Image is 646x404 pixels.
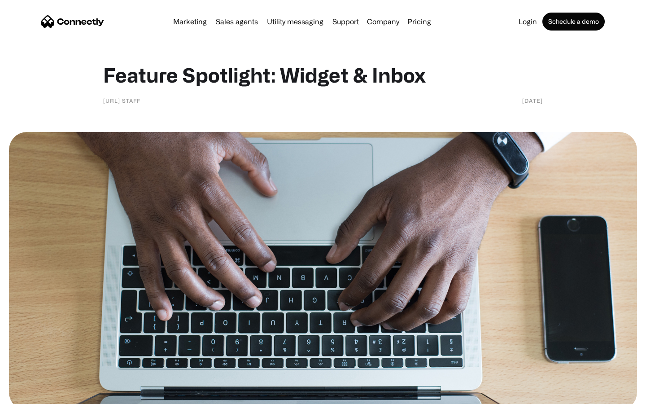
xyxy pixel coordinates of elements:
h1: Feature Spotlight: Widget & Inbox [103,63,543,87]
div: Company [367,15,399,28]
a: Pricing [404,18,435,25]
aside: Language selected: English [9,388,54,401]
a: Schedule a demo [542,13,605,31]
a: Login [515,18,541,25]
div: [URL] staff [103,96,140,105]
a: Utility messaging [263,18,327,25]
a: Sales agents [212,18,262,25]
div: [DATE] [522,96,543,105]
a: Marketing [170,18,210,25]
a: Support [329,18,362,25]
ul: Language list [18,388,54,401]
